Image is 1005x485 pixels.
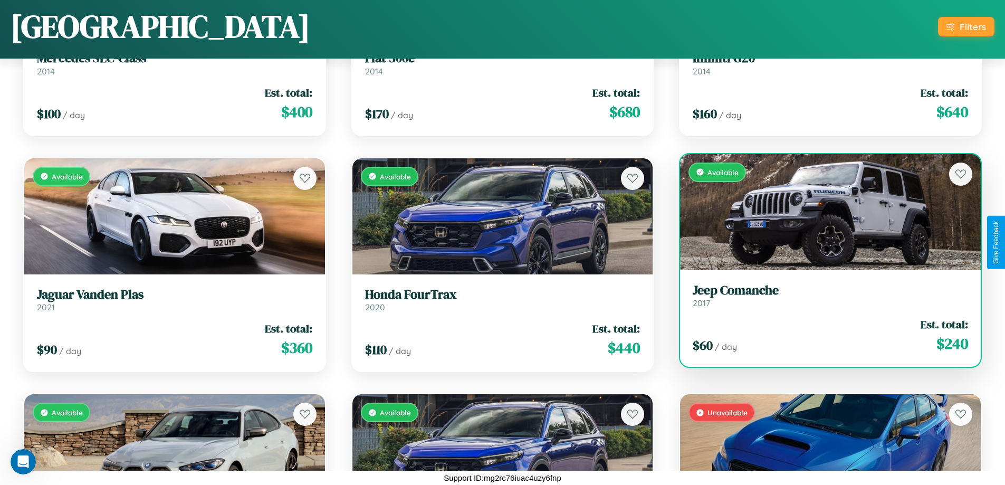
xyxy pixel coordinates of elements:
span: Est. total: [921,85,968,100]
a: Infiniti G202014 [693,51,968,77]
span: Available [707,168,739,177]
span: / day [391,110,413,120]
span: Available [380,408,411,417]
span: 2021 [37,302,55,312]
span: $ 110 [365,341,387,358]
span: 2014 [693,66,711,77]
span: / day [63,110,85,120]
div: Give Feedback [992,221,1000,264]
a: Honda FourTrax2020 [365,287,640,313]
span: $ 100 [37,105,61,122]
span: / day [59,346,81,356]
span: 2020 [365,302,385,312]
div: Filters [960,21,986,32]
span: $ 440 [608,337,640,358]
span: / day [715,341,737,352]
a: Fiat 500e2014 [365,51,640,77]
span: Available [52,408,83,417]
span: 2014 [365,66,383,77]
span: $ 400 [281,101,312,122]
a: Jeep Comanche2017 [693,283,968,309]
span: $ 60 [693,337,713,354]
span: Available [380,172,411,181]
h3: Jeep Comanche [693,283,968,298]
span: / day [389,346,411,356]
span: Est. total: [265,85,312,100]
span: Est. total: [592,321,640,336]
span: Est. total: [921,317,968,332]
span: 2014 [37,66,55,77]
button: Filters [938,17,994,36]
span: Available [52,172,83,181]
h3: Mercedes SLC-Class [37,51,312,66]
a: Mercedes SLC-Class2014 [37,51,312,77]
span: Unavailable [707,408,748,417]
span: / day [719,110,741,120]
span: $ 160 [693,105,717,122]
span: Est. total: [592,85,640,100]
span: $ 90 [37,341,57,358]
span: $ 640 [936,101,968,122]
iframe: Intercom live chat [11,449,36,474]
span: $ 240 [936,333,968,354]
p: Support ID: mg2rc76iuac4uzy6fnp [444,471,561,485]
span: Est. total: [265,321,312,336]
span: $ 170 [365,105,389,122]
h3: Jaguar Vanden Plas [37,287,312,302]
h3: Honda FourTrax [365,287,640,302]
a: Jaguar Vanden Plas2021 [37,287,312,313]
span: $ 680 [609,101,640,122]
h3: Infiniti G20 [693,51,968,66]
h3: Fiat 500e [365,51,640,66]
h1: [GEOGRAPHIC_DATA] [11,5,310,48]
span: 2017 [693,298,710,308]
span: $ 360 [281,337,312,358]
